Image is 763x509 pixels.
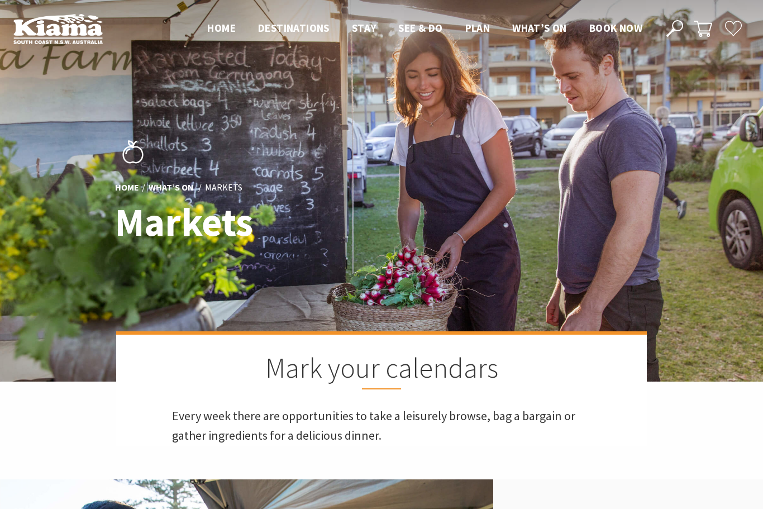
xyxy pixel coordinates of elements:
span: Home [207,21,236,35]
span: See & Do [398,21,442,35]
li: Markets [205,180,242,195]
a: What’s On [149,182,194,194]
nav: Main Menu [196,20,654,38]
a: Home [115,182,139,194]
p: Every week there are opportunities to take a leisurely browse, bag a bargain or gather ingredient... [172,406,591,445]
img: Kiama Logo [13,13,103,44]
span: What’s On [512,21,567,35]
span: Stay [352,21,376,35]
h1: Markets [115,201,431,244]
span: Plan [465,21,490,35]
span: Destinations [258,21,330,35]
span: Book now [589,21,642,35]
h2: Mark your calendars [172,351,591,389]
